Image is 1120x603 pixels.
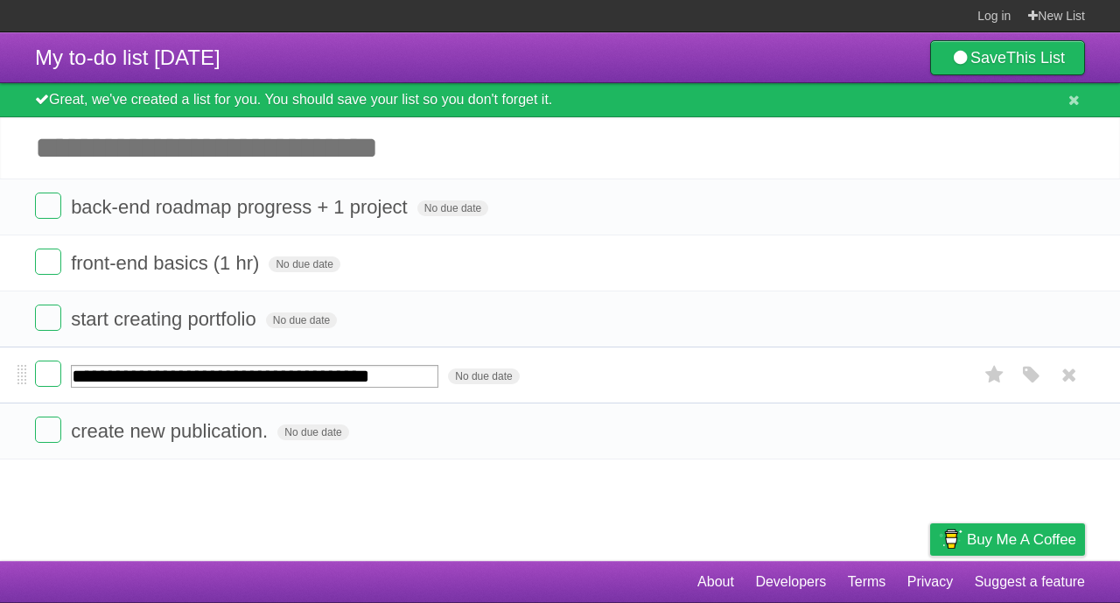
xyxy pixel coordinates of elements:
[930,40,1085,75] a: SaveThis List
[35,249,61,275] label: Done
[269,256,339,272] span: No due date
[930,523,1085,556] a: Buy me a coffee
[448,368,519,384] span: No due date
[35,417,61,443] label: Done
[277,424,348,440] span: No due date
[907,565,953,599] a: Privacy
[697,565,734,599] a: About
[978,361,1011,389] label: Star task
[1006,49,1065,67] b: This List
[266,312,337,328] span: No due date
[755,565,826,599] a: Developers
[848,565,886,599] a: Terms
[967,524,1076,555] span: Buy me a coffee
[35,361,61,387] label: Done
[939,524,962,554] img: Buy me a coffee
[35,305,61,331] label: Done
[71,196,412,218] span: back-end roadmap progress + 1 project
[417,200,488,216] span: No due date
[35,46,220,69] span: My to-do list [DATE]
[71,420,272,442] span: create new publication.
[975,565,1085,599] a: Suggest a feature
[71,252,263,274] span: front-end basics (1 hr)
[71,308,261,330] span: start creating portfolio
[35,193,61,219] label: Done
